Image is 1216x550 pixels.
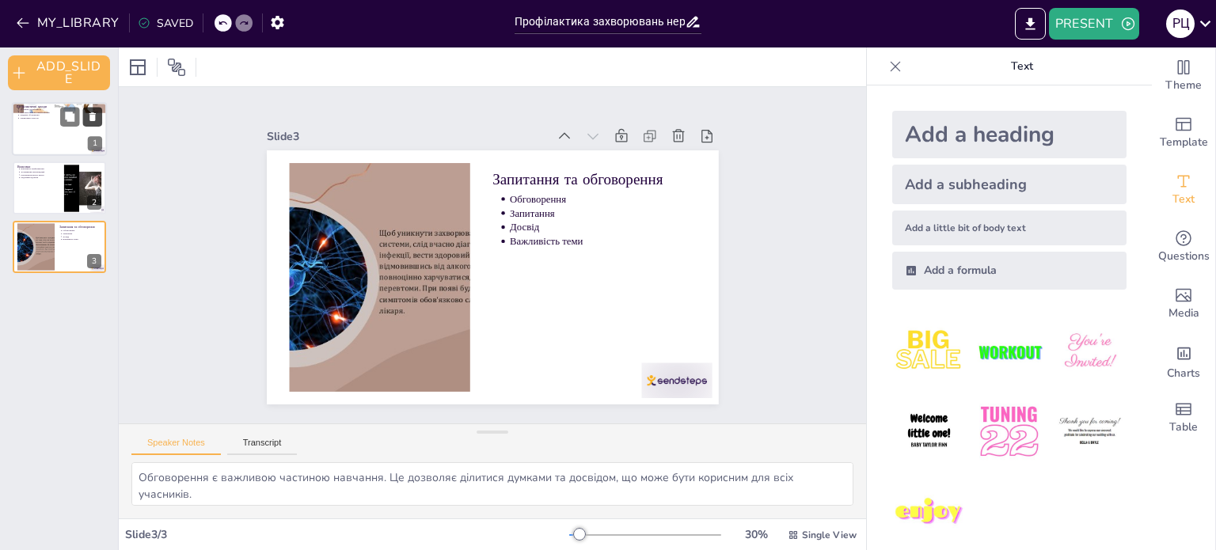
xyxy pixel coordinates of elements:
div: Add a little bit of body text [892,211,1127,245]
button: ADD_SLIDE [8,55,110,90]
div: https://cdn.sendsteps.com/images/logo/sendsteps_logo_white.pnghttps://cdn.sendsteps.com/images/lo... [13,221,106,273]
p: Запитання та обговорення [59,225,101,229]
div: Slide 3 / 3 [125,527,569,542]
button: MY_LIBRARY [12,10,126,36]
button: EXPORT_TO_POWERPOINT [1015,8,1046,40]
p: Дотримання рекомендацій [21,170,59,173]
img: 2.jpeg [972,315,1046,389]
p: Управління стресом [20,117,102,120]
p: Важливість профілактики [21,167,59,170]
p: Запитання [63,232,101,235]
span: Position [167,58,186,77]
span: Charts [1167,365,1200,382]
img: 7.jpeg [892,476,966,549]
div: Add images, graphics, shapes or video [1152,275,1215,332]
p: Важливість теми [63,238,101,241]
div: 30 % [737,527,775,542]
img: 4.jpeg [892,395,966,468]
span: Template [1160,134,1208,151]
p: Обговорення [63,229,101,233]
div: Layout [125,55,150,80]
span: Table [1169,419,1198,436]
p: Висновки [17,164,59,169]
img: 1.jpeg [892,315,966,389]
div: Change the overall theme [1152,47,1215,104]
textarea: Обговорення є важливою частиною навчання. Це дозволяє ділитися думками та досвідом, що може бути ... [131,462,853,506]
p: Регулярні фізичні навантаження [20,111,102,114]
div: 2 [87,195,101,210]
button: Р Ц [1166,8,1195,40]
span: Theme [1165,77,1202,94]
div: SAVED [138,16,193,31]
p: Здоровий спосіб життя [20,108,102,111]
div: Add a formula [892,252,1127,290]
span: Questions [1158,248,1210,265]
button: PRESENT [1049,8,1139,40]
p: Підтримка здоров'я [21,176,59,179]
div: https://cdn.sendsteps.com/images/logo/sendsteps_logo_white.pnghttps://cdn.sendsteps.com/images/lo... [12,102,107,156]
div: Add charts and graphs [1152,332,1215,389]
p: Медичні обстеження [20,114,102,117]
button: Transcript [227,438,298,455]
div: Add text boxes [1152,161,1215,218]
img: 5.jpeg [972,395,1046,468]
p: Профілактичні заходи [17,104,102,109]
img: 6.jpeg [1053,395,1127,468]
div: Slide 3 [267,129,548,144]
p: Обговорення [510,192,696,206]
span: Text [1172,191,1195,208]
span: Media [1168,305,1199,322]
p: Досвід [510,220,696,234]
div: 3 [87,254,101,268]
div: 1 [88,137,102,151]
p: Досвід [63,235,101,238]
div: Add a table [1152,389,1215,446]
div: Add a heading [892,111,1127,158]
img: 3.jpeg [1053,315,1127,389]
p: Text [908,47,1136,85]
button: Duplicate Slide [60,107,79,126]
p: Запитання [510,206,696,220]
p: Покращення якості життя [21,173,59,176]
button: Speaker Notes [131,438,221,455]
div: Р Ц [1166,9,1195,38]
span: Single View [802,529,857,541]
p: Запитання та обговорення [492,169,696,190]
div: Get real-time input from your audience [1152,218,1215,275]
div: Add ready made slides [1152,104,1215,161]
div: Add a subheading [892,165,1127,204]
input: INSERT_TITLE [515,10,685,33]
p: Важливість теми [510,234,696,248]
button: Delete Slide [83,107,102,126]
div: https://cdn.sendsteps.com/images/logo/sendsteps_logo_white.pnghttps://cdn.sendsteps.com/images/lo... [13,161,106,214]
